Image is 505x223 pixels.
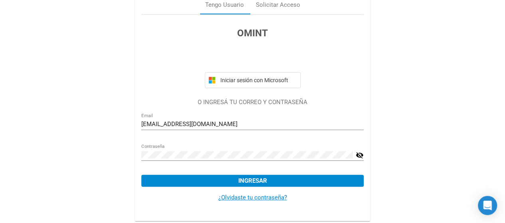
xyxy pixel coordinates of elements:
[219,77,297,83] span: Iniciar sesión con Microsoft
[201,49,305,67] iframe: Botón Iniciar sesión con Google
[205,72,301,88] button: Iniciar sesión con Microsoft
[238,177,267,184] span: Ingresar
[218,194,287,201] a: ¿Olvidaste tu contraseña?
[478,196,497,215] div: Open Intercom Messenger
[256,0,300,10] div: Solicitar Acceso
[141,98,364,107] p: O INGRESÁ TU CORREO Y CONTRASEÑA
[356,150,364,160] mat-icon: visibility_off
[205,0,244,10] div: Tengo Usuario
[141,175,364,187] button: Ingresar
[141,26,364,40] h3: OMINT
